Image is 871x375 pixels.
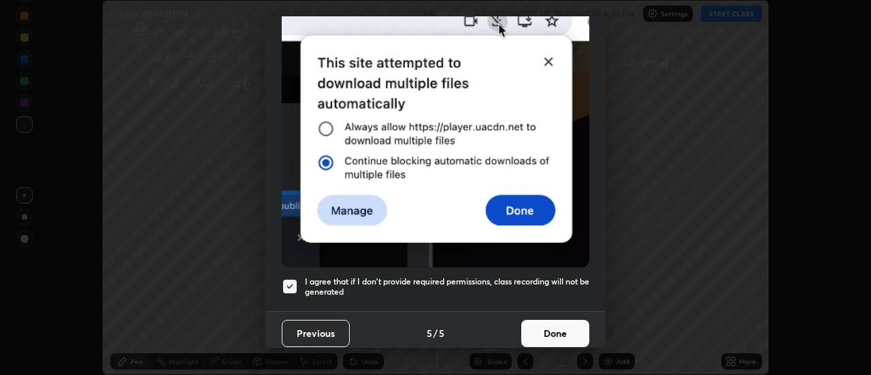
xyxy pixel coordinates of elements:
button: Previous [282,320,350,347]
h5: I agree that if I don't provide required permissions, class recording will not be generated [305,276,589,297]
h4: / [433,326,438,340]
h4: 5 [427,326,432,340]
button: Done [521,320,589,347]
h4: 5 [439,326,444,340]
